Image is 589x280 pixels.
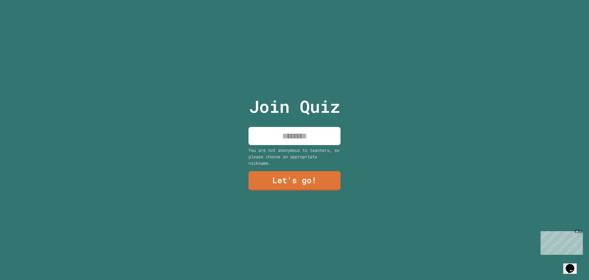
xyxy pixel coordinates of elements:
[249,94,340,119] p: Join Quiz
[248,171,341,191] a: Let's go!
[2,2,42,39] div: Chat with us now!Close
[538,229,583,255] iframe: chat widget
[563,255,583,274] iframe: chat widget
[248,147,341,166] div: You are not anonymous to teachers, so please choose an appropriate nickname.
